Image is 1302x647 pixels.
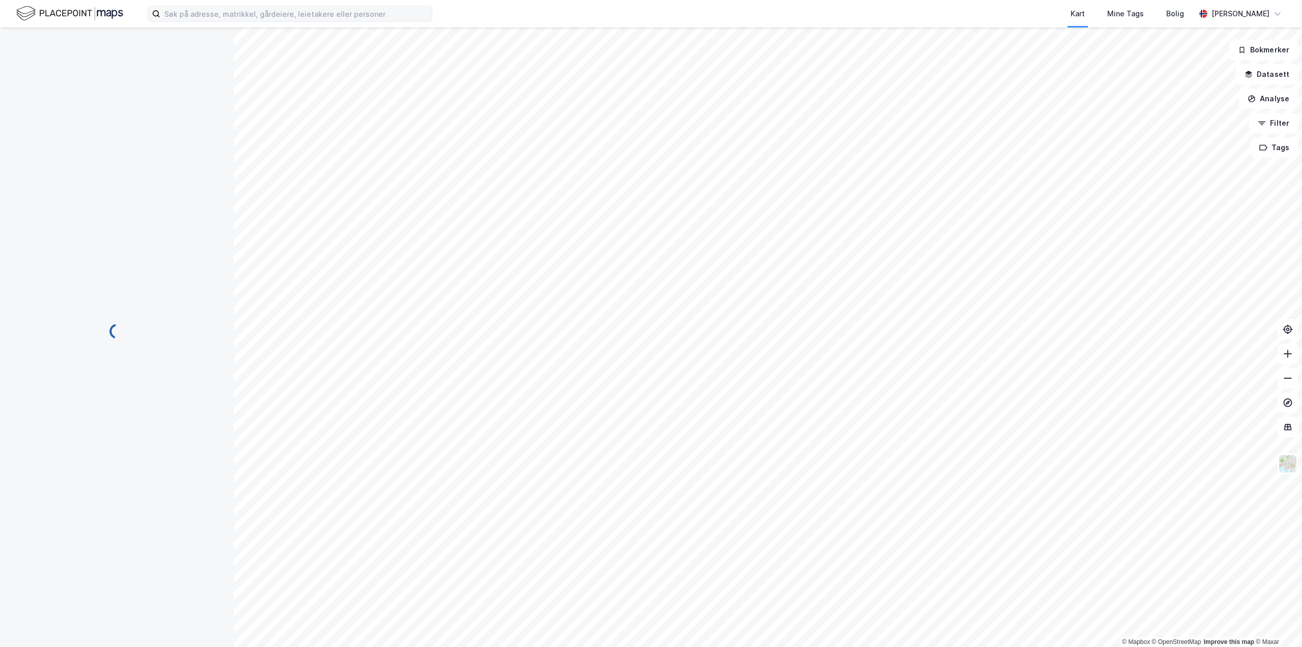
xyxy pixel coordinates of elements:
div: [PERSON_NAME] [1211,8,1269,20]
div: Kart [1071,8,1085,20]
img: spinner.a6d8c91a73a9ac5275cf975e30b51cfb.svg [109,323,125,340]
div: Kontrollprogram for chat [1251,598,1302,647]
div: Bolig [1166,8,1184,20]
img: Z [1278,454,1297,473]
button: Tags [1251,137,1298,158]
button: Datasett [1236,64,1298,85]
a: OpenStreetMap [1152,638,1201,645]
button: Analyse [1239,89,1298,109]
button: Filter [1249,113,1298,133]
a: Improve this map [1204,638,1254,645]
iframe: Chat Widget [1251,598,1302,647]
button: Bokmerker [1229,40,1298,60]
a: Mapbox [1122,638,1150,645]
input: Søk på adresse, matrikkel, gårdeiere, leietakere eller personer [160,6,432,21]
img: logo.f888ab2527a4732fd821a326f86c7f29.svg [16,5,123,22]
div: Mine Tags [1107,8,1144,20]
